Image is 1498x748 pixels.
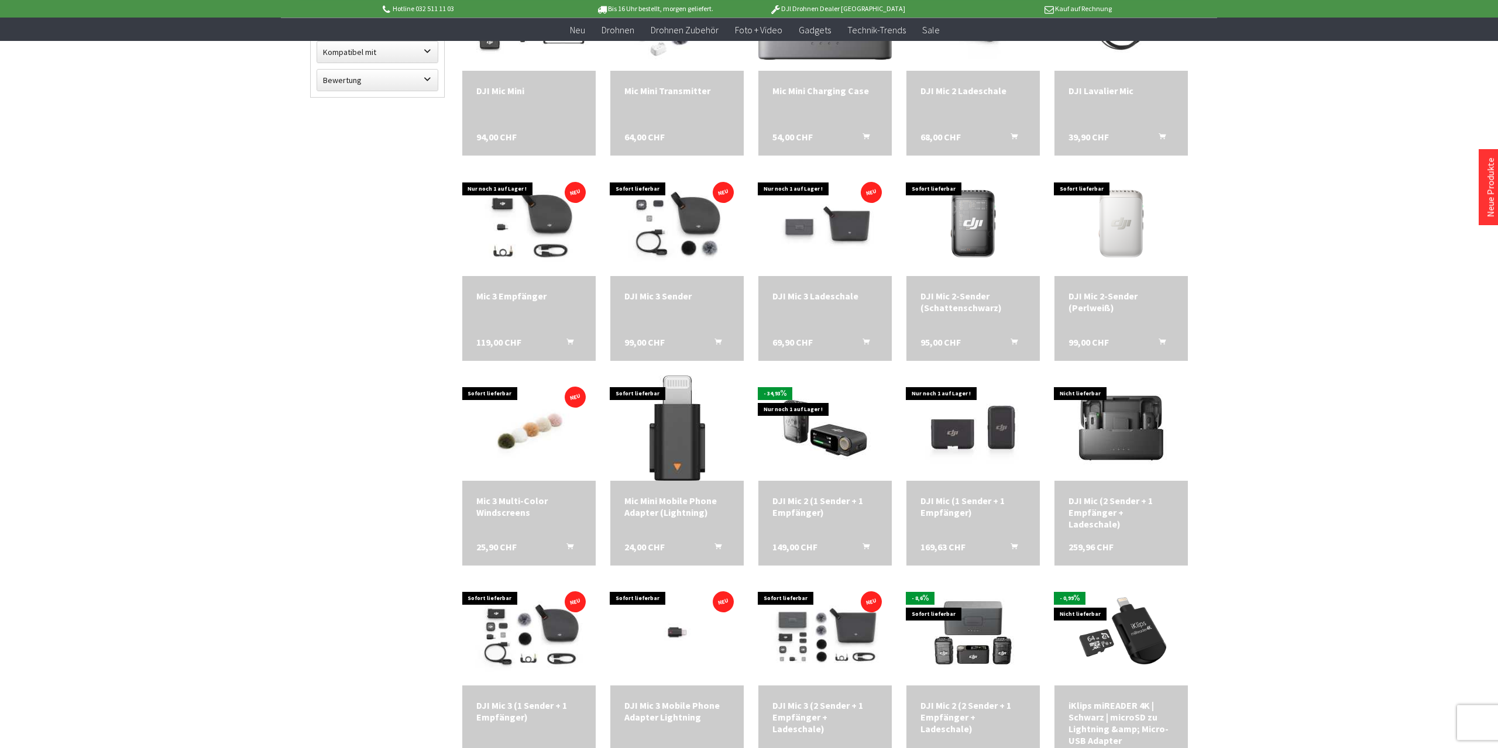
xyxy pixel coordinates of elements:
[1068,336,1109,348] span: 99,00 CHF
[476,85,582,96] div: DJI Mic Mini
[1485,157,1496,217] a: Neue Produkte
[772,336,813,348] span: 69,90 CHF
[317,42,438,63] label: Kompatibel mit
[772,85,878,96] a: Mic Mini Charging Case 54,00 CHF In den Warenkorb
[839,18,914,42] a: Technik-Trends
[1068,541,1114,553] span: 259,96 CHF
[735,23,782,35] span: Foto + Video
[1145,336,1173,351] button: In den Warenkorb
[651,23,719,35] span: Drohnen Zubehör
[552,541,580,556] button: In den Warenkorb
[920,699,1026,735] a: DJI Mic 2 (2 Sender + 1 Empfänger + Ladeschale) 319,00 CHF In den Warenkorb
[920,131,961,143] span: 68,00 CHF
[624,541,665,553] span: 24,00 CHF
[624,336,665,348] span: 99,00 CHF
[920,85,1026,96] a: DJI Mic 2 Ladeschale 68,00 CHF In den Warenkorb
[610,583,744,683] img: DJI Mic 3 Mobile Phone Adapter Lightning
[624,699,730,723] div: DJI Mic 3 Mobile Phone Adapter Lightning
[624,495,730,518] div: Mic Mini Mobile Phone Adapter (Lightning)
[772,290,878,302] div: DJI Mic 3 Ladeschale
[772,699,878,735] div: DJI Mic 3 (2 Sender + 1 Empfänger + Ladeschale)
[848,336,877,351] button: In den Warenkorb
[462,173,596,273] img: Mic 3 Empfänger
[848,131,877,146] button: In den Warenkorb
[476,541,517,553] span: 25,90 CHF
[920,85,1026,96] div: DJI Mic 2 Ladeschale
[476,336,521,348] span: 119,00 CHF
[624,290,730,302] div: DJI Mic 3 Sender
[1054,595,1188,670] img: iKlips miREADER 4K | Schwarz | microSD zu Lightning &amp; Micro-USB Adapter
[997,541,1025,556] button: In den Warenkorb
[624,495,730,518] a: Mic Mini Mobile Phone Adapter (Lightning) 24,00 CHF In den Warenkorb
[1145,131,1173,146] button: In den Warenkorb
[920,290,1026,313] a: DJI Mic 2-Sender (Schattenschwarz) 95,00 CHF In den Warenkorb
[563,2,745,16] p: Bis 16 Uhr bestellt, morgen geliefert.
[772,290,878,302] a: DJI Mic 3 Ladeschale 69,90 CHF In den Warenkorb
[643,18,727,42] a: Drohnen Zubehör
[610,173,744,273] img: DJI Mic 3 Sender
[772,375,878,481] img: DJI Mic 2 (1 Sender + 1 Empfänger)
[593,18,643,42] a: Drohnen
[1068,85,1174,96] div: DJI Lavalier Mic
[772,699,878,735] a: DJI Mic 3 (2 Sender + 1 Empfänger + Ladeschale) 309,00 CHF In den Warenkorb
[476,699,582,723] div: DJI Mic 3 (1 Sender + 1 Empfänger)
[997,336,1025,351] button: In den Warenkorb
[1068,85,1174,96] a: DJI Lavalier Mic 39,90 CHF In den Warenkorb
[476,85,582,96] a: DJI Mic Mini 94,00 CHF
[920,495,1026,518] a: DJI Mic (1 Sender + 1 Empfänger) 169,63 CHF In den Warenkorb
[562,18,593,42] a: Neu
[624,699,730,723] a: DJI Mic 3 Mobile Phone Adapter Lightning 19,90 CHF In den Warenkorb
[920,495,1026,518] div: DJI Mic (1 Sender + 1 Empfänger)
[317,70,438,91] label: Bewertung
[624,290,730,302] a: DJI Mic 3 Sender 99,00 CHF In den Warenkorb
[791,18,839,42] a: Gadgets
[920,580,1026,685] img: DJI Mic 2 (2 Sender + 1 Empfänger + Ladeschale)
[758,173,892,273] img: DJI Mic 3 Ladeschale
[727,18,791,42] a: Foto + Video
[920,541,966,553] span: 169,63 CHF
[920,336,961,348] span: 95,00 CHF
[476,290,582,302] div: Mic 3 Empfänger
[922,23,940,35] span: Sale
[920,375,1026,481] img: DJI Mic (1 Sender + 1 Empfänger)
[462,378,596,478] img: Mic 3 Multi-Color Windscreens
[570,23,585,35] span: Neu
[624,85,730,96] div: Mic Mini Transmitter
[476,495,582,518] div: Mic 3 Multi-Color Windscreens
[929,2,1111,16] p: Kauf auf Rechnung
[476,290,582,302] a: Mic 3 Empfänger 119,00 CHF In den Warenkorb
[1068,375,1174,481] img: DJI Mic (2 Sender + 1 Empfänger + Ladeschale)
[1068,290,1174,313] div: DJI Mic 2-Sender (Perlweiß)
[1068,699,1174,746] div: iKlips miREADER 4K | Schwarz | microSD zu Lightning &amp; Micro-USB Adapter
[772,131,813,143] span: 54,00 CHF
[997,131,1025,146] button: In den Warenkorb
[650,375,705,481] img: Mic Mini Mobile Phone Adapter (Lightning)
[462,583,596,683] img: DJI Mic 3 (1 Sender + 1 Empfänger)
[1068,495,1174,530] div: DJI Mic (2 Sender + 1 Empfänger + Ladeschale)
[1068,131,1109,143] span: 39,90 CHF
[920,290,1026,313] div: DJI Mic 2-Sender (Schattenschwarz)
[772,541,817,553] span: 149,00 CHF
[624,131,665,143] span: 64,00 CHF
[476,699,582,723] a: DJI Mic 3 (1 Sender + 1 Empfänger) 199,00 CHF In den Warenkorb
[476,495,582,518] a: Mic 3 Multi-Color Windscreens 25,90 CHF In den Warenkorb
[920,171,1026,276] img: DJI Mic 2-Sender (Schattenschwarz)
[1068,171,1174,276] img: DJI Mic 2-Sender (Perlweiß)
[758,583,892,683] img: DJI Mic 3 (2 Sender + 1 Empfänger + Ladeschale)
[914,18,948,42] a: Sale
[602,23,634,35] span: Drohnen
[380,2,563,16] p: Hotline 032 511 11 03
[700,541,729,556] button: In den Warenkorb
[476,131,517,143] span: 94,00 CHF
[772,495,878,518] div: DJI Mic 2 (1 Sender + 1 Empfänger)
[920,699,1026,735] div: DJI Mic 2 (2 Sender + 1 Empfänger + Ladeschale)
[624,85,730,96] a: Mic Mini Transmitter 64,00 CHF
[746,2,929,16] p: DJI Drohnen Dealer [GEOGRAPHIC_DATA]
[799,23,831,35] span: Gadgets
[700,336,729,351] button: In den Warenkorb
[552,336,580,351] button: In den Warenkorb
[1068,290,1174,313] a: DJI Mic 2-Sender (Perlweiß) 99,00 CHF In den Warenkorb
[772,495,878,518] a: DJI Mic 2 (1 Sender + 1 Empfänger) 149,00 CHF In den Warenkorb
[1068,699,1174,746] a: iKlips miREADER 4K | Schwarz | microSD zu Lightning &amp; Micro-USB Adapter 50,09 CHF
[1068,495,1174,530] a: DJI Mic (2 Sender + 1 Empfänger + Ladeschale) 259,96 CHF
